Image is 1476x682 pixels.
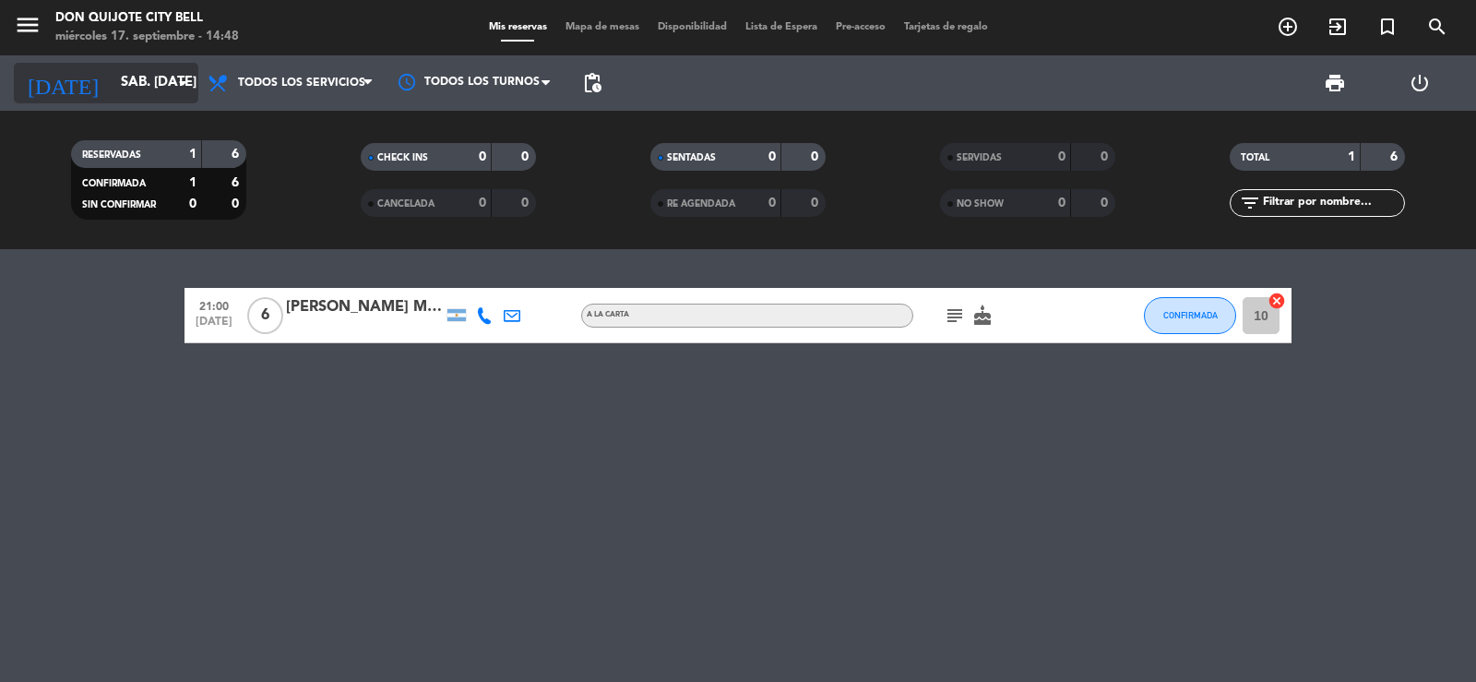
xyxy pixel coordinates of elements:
[1058,197,1065,209] strong: 0
[189,197,196,210] strong: 0
[232,197,243,210] strong: 0
[1348,150,1355,163] strong: 1
[232,176,243,189] strong: 6
[957,199,1004,209] span: NO SHOW
[189,148,196,161] strong: 1
[82,200,156,209] span: SIN CONFIRMAR
[768,197,776,209] strong: 0
[1409,72,1431,94] i: power_settings_new
[1239,192,1261,214] i: filter_list
[479,197,486,209] strong: 0
[1261,193,1404,213] input: Filtrar por nombre...
[581,72,603,94] span: pending_actions
[811,150,822,163] strong: 0
[649,22,736,32] span: Disponibilidad
[895,22,997,32] span: Tarjetas de regalo
[1101,150,1112,163] strong: 0
[238,77,365,90] span: Todos los servicios
[82,179,146,188] span: CONFIRMADA
[1058,150,1065,163] strong: 0
[1101,197,1112,209] strong: 0
[247,297,283,334] span: 6
[14,11,42,45] button: menu
[736,22,827,32] span: Lista de Espera
[556,22,649,32] span: Mapa de mesas
[286,295,443,319] div: [PERSON_NAME] Mor [PERSON_NAME]
[191,316,237,337] span: [DATE]
[172,72,194,94] i: arrow_drop_down
[191,294,237,316] span: 21:00
[944,305,966,327] i: subject
[587,311,629,318] span: A LA CARTA
[377,199,434,209] span: CANCELADA
[480,22,556,32] span: Mis reservas
[521,150,532,163] strong: 0
[1376,16,1399,38] i: turned_in_not
[1327,16,1349,38] i: exit_to_app
[55,9,239,28] div: Don Quijote City Bell
[1241,153,1269,162] span: TOTAL
[957,153,1002,162] span: SERVIDAS
[768,150,776,163] strong: 0
[667,199,735,209] span: RE AGENDADA
[521,197,532,209] strong: 0
[1268,292,1286,310] i: cancel
[14,11,42,39] i: menu
[82,150,141,160] span: RESERVADAS
[1324,72,1346,94] span: print
[232,148,243,161] strong: 6
[189,176,196,189] strong: 1
[811,197,822,209] strong: 0
[1390,150,1401,163] strong: 6
[1277,16,1299,38] i: add_circle_outline
[14,63,112,103] i: [DATE]
[667,153,716,162] span: SENTADAS
[377,153,428,162] span: CHECK INS
[55,28,239,46] div: miércoles 17. septiembre - 14:48
[479,150,486,163] strong: 0
[1163,310,1218,320] span: CONFIRMADA
[1377,55,1462,111] div: LOG OUT
[827,22,895,32] span: Pre-acceso
[1144,297,1236,334] button: CONFIRMADA
[971,305,994,327] i: cake
[1426,16,1448,38] i: search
